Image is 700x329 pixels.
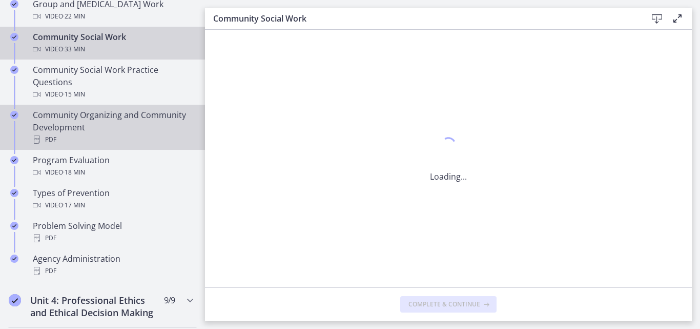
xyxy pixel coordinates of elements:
div: 1 [430,134,467,158]
i: Completed [10,66,18,74]
div: Community Social Work Practice Questions [33,64,193,101]
div: Video [33,10,193,23]
div: PDF [33,232,193,244]
div: Video [33,166,193,179]
i: Completed [10,255,18,263]
i: Completed [10,111,18,119]
div: Video [33,88,193,101]
div: PDF [33,265,193,277]
div: Community Social Work [33,31,193,55]
i: Completed [10,156,18,164]
span: Complete & continue [408,300,480,308]
i: Completed [9,294,21,306]
h2: Unit 4: Professional Ethics and Ethical Decision Making [30,294,155,319]
span: · 15 min [63,88,85,101]
div: Video [33,199,193,211]
span: · 17 min [63,199,85,211]
div: Community Organizing and Community Development [33,109,193,146]
div: Video [33,43,193,55]
p: Loading... [430,170,467,183]
i: Completed [10,33,18,41]
i: Completed [10,189,18,197]
button: Complete & continue [400,296,497,313]
span: 9 / 9 [164,294,175,306]
div: PDF [33,133,193,146]
div: Program Evaluation [33,154,193,179]
h3: Community Social Work [213,12,630,25]
i: Completed [10,222,18,230]
div: Problem Solving Model [33,220,193,244]
span: · 22 min [63,10,85,23]
span: · 33 min [63,43,85,55]
div: Agency Administration [33,253,193,277]
div: Types of Prevention [33,187,193,211]
span: · 18 min [63,166,85,179]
